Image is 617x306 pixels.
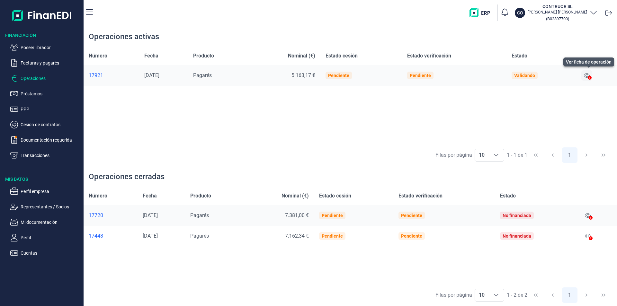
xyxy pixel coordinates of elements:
p: Mi documentación [21,218,81,226]
button: Préstamos [10,90,81,98]
span: 5.163,17 € [291,72,315,78]
span: Estado [512,52,527,60]
span: Pagarés [193,72,212,78]
div: Filas por página [435,151,472,159]
span: 1 - 2 de 2 [507,293,527,298]
div: Choose [488,289,504,301]
button: Last Page [596,147,611,163]
span: 10 [475,289,488,301]
button: Representantes / Socios [10,203,81,211]
p: Transacciones [21,152,81,159]
p: Operaciones [21,74,81,82]
p: CO [517,10,523,16]
span: Producto [190,192,211,200]
button: Documentación requerida [10,136,81,144]
button: Page 1 [562,287,577,303]
button: Cuentas [10,249,81,257]
p: Documentación requerida [21,136,81,144]
span: 10 [475,149,488,161]
img: erp [469,8,495,17]
div: [DATE] [143,233,180,239]
span: Estado verificación [398,192,443,200]
button: Facturas y pagarés [10,59,81,67]
div: Pendiente [401,213,422,218]
div: Pendiente [328,73,349,78]
span: Estado [500,192,516,200]
div: Pendiente [322,213,343,218]
p: Préstamos [21,90,81,98]
button: Transacciones [10,152,81,159]
div: Pendiente [401,233,422,239]
div: [DATE] [143,212,180,219]
span: 7.162,34 € [285,233,309,239]
div: Operaciones cerradas [89,171,165,182]
small: Copiar cif [546,16,569,21]
span: Estado cesión [326,52,358,60]
p: Cesión de contratos [21,121,81,128]
a: 17448 [89,233,132,239]
button: Cesión de contratos [10,121,81,128]
span: Pagarés [190,212,209,218]
div: [DATE] [144,72,183,79]
div: No financiada [503,233,531,239]
div: Operaciones activas [89,31,159,42]
button: Perfil empresa [10,188,81,195]
span: Número [89,192,107,200]
div: Pendiente [410,73,431,78]
a: 17720 [89,212,132,219]
span: Pagarés [190,233,209,239]
a: 17921 [89,72,134,79]
div: Validando [514,73,535,78]
span: Número [89,52,107,60]
button: Poseer librador [10,44,81,51]
span: Estado cesión [319,192,351,200]
button: Perfil [10,234,81,241]
button: PPP [10,105,81,113]
span: Producto [193,52,214,60]
button: Last Page [596,287,611,303]
button: Operaciones [10,74,81,82]
button: COCONTRUOR SL[PERSON_NAME] [PERSON_NAME](B02897700) [515,3,597,22]
p: Poseer librador [21,44,81,51]
button: Next Page [579,147,594,163]
div: Filas por página [435,291,472,299]
span: Nominal (€) [282,192,309,200]
button: Mi documentación [10,218,81,226]
p: Facturas y pagarés [21,59,81,67]
span: Fecha [144,52,158,60]
button: Previous Page [545,287,560,303]
p: Cuentas [21,249,81,257]
p: Representantes / Socios [21,203,81,211]
button: Next Page [579,287,594,303]
img: Logo de aplicación [12,5,72,26]
span: Nominal (€) [288,52,315,60]
button: First Page [528,147,543,163]
div: No financiada [503,213,531,218]
h3: CONTRUOR SL [528,3,587,10]
p: PPP [21,105,81,113]
div: Choose [488,149,504,161]
span: Estado verificación [407,52,451,60]
button: Page 1 [562,147,577,163]
p: Perfil [21,234,81,241]
span: 7.381,00 € [285,212,309,218]
p: Perfil empresa [21,188,81,195]
div: Pendiente [322,233,343,239]
span: 1 - 1 de 1 [507,153,527,158]
button: Previous Page [545,147,560,163]
button: First Page [528,287,543,303]
span: Fecha [143,192,157,200]
p: [PERSON_NAME] [PERSON_NAME] [528,10,587,15]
